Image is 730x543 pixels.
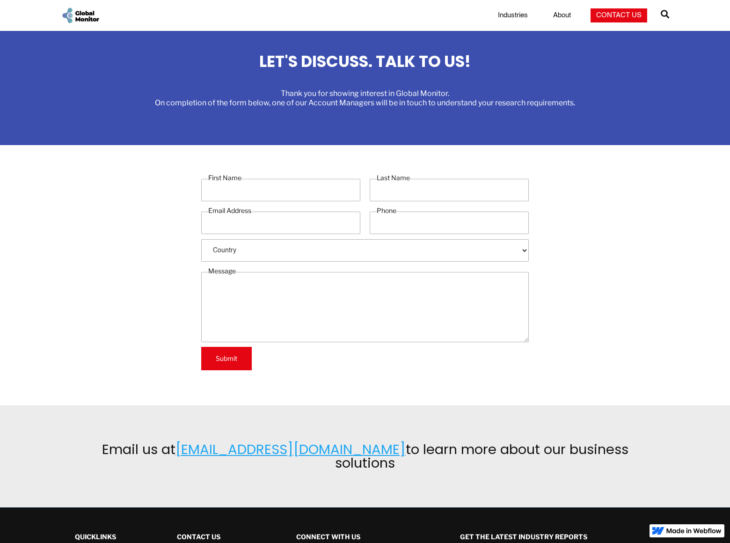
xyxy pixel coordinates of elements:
a: home [61,7,100,24]
img: Made in Webflow [666,528,722,534]
strong: GET THE LATEST INDUSTRY REPORTS [460,533,587,541]
strong: Contact Us [177,533,220,541]
form: Get In Touch Form [201,173,529,370]
a: [EMAIL_ADDRESS][DOMAIN_NAME] [175,440,406,459]
input: Submit [201,347,252,370]
a:  [661,6,669,25]
label: Last Name [377,173,410,183]
div: Thank you for showing interest in Global Monitor. On completion of the form below, one of our Acc... [155,89,575,108]
strong: Connect with us [296,533,360,541]
a: About [547,11,577,20]
h2: Email us at to learn more about our business solutions [77,443,653,470]
a: Contact Us [591,8,647,22]
label: Phone [377,206,396,215]
label: Email Address [208,206,251,215]
label: Message [208,266,236,276]
strong: LET'S DISCUSS. TALK TO US! [259,50,471,73]
label: First Name [208,173,241,183]
span:  [661,7,669,21]
a: Industries [492,11,533,20]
